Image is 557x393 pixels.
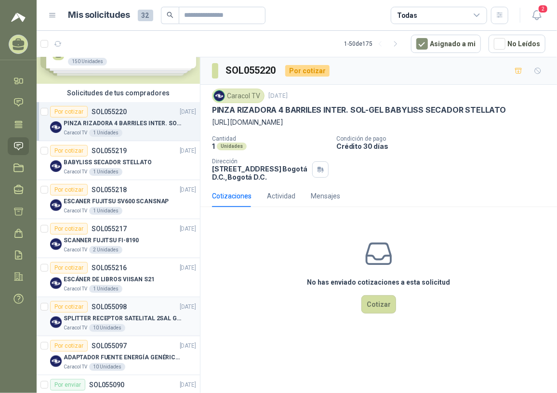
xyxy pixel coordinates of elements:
[212,158,308,165] p: Dirección
[50,340,88,352] div: Por cotizar
[64,314,184,323] p: SPLITTER RECEPTOR SATELITAL 2SAL GT-SP21
[212,117,545,128] p: [URL][DOMAIN_NAME]
[11,12,26,23] img: Logo peakr
[50,145,88,157] div: Por cotizar
[411,35,481,53] button: Asignado a mi
[64,236,139,245] p: SCANNER FUJITSU FI-8190
[64,168,87,176] p: Caracol TV
[68,8,130,22] h1: Mis solicitudes
[64,353,184,362] p: ADAPTADOR FUENTE ENERGÍA GENÉRICO 24V 1A
[50,106,88,118] div: Por cotizar
[50,379,85,391] div: Por enviar
[226,63,278,78] h3: SOL055220
[138,10,153,21] span: 32
[214,91,225,101] img: Company Logo
[64,129,87,137] p: Caracol TV
[361,295,396,314] button: Cotizar
[92,186,127,193] p: SOL055218
[37,180,200,219] a: Por cotizarSOL055218[DATE] Company LogoESCANER FUJITSU SV600 SCANSNAPCaracol TV1 Unidades
[64,363,87,371] p: Caracol TV
[267,191,295,201] div: Actividad
[344,36,403,52] div: 1 - 50 de 175
[92,303,127,310] p: SOL055098
[64,285,87,293] p: Caracol TV
[89,285,122,293] div: 1 Unidades
[50,223,88,235] div: Por cotizar
[180,263,196,273] p: [DATE]
[180,302,196,312] p: [DATE]
[89,129,122,137] div: 1 Unidades
[89,207,122,215] div: 1 Unidades
[37,219,200,258] a: Por cotizarSOL055217[DATE] Company LogoSCANNER FUJITSU FI-8190Caracol TV2 Unidades
[50,160,62,172] img: Company Logo
[50,277,62,289] img: Company Logo
[92,264,127,271] p: SOL055216
[167,12,173,18] span: search
[217,143,247,150] div: Unidades
[528,7,545,24] button: 2
[92,225,127,232] p: SOL055217
[89,363,125,371] div: 10 Unidades
[64,246,87,254] p: Caracol TV
[37,258,200,297] a: Por cotizarSOL055216[DATE] Company LogoESCÁNER DE LIBROS VIISAN S21Caracol TV1 Unidades
[37,84,200,102] div: Solicitudes de tus compradores
[180,380,196,390] p: [DATE]
[64,197,169,206] p: ESCANER FUJITSU SV600 SCANSNAP
[212,135,329,142] p: Cantidad
[50,301,88,313] div: Por cotizar
[50,238,62,250] img: Company Logo
[89,324,125,332] div: 10 Unidades
[64,207,87,215] p: Caracol TV
[37,297,200,336] a: Por cotizarSOL055098[DATE] Company LogoSPLITTER RECEPTOR SATELITAL 2SAL GT-SP21Caracol TV10 Unidades
[311,191,340,201] div: Mensajes
[92,342,127,349] p: SOL055097
[64,119,184,128] p: PINZA RIZADORA 4 BARRILES INTER. SOL-GEL BABYLISS SECADOR STELLATO
[268,92,288,101] p: [DATE]
[64,158,152,167] p: BABYLISS SECADOR STELLATO
[92,147,127,154] p: SOL055219
[212,105,506,115] p: PINZA RIZADORA 4 BARRILES INTER. SOL-GEL BABYLISS SECADOR STELLATO
[180,107,196,117] p: [DATE]
[64,324,87,332] p: Caracol TV
[50,199,62,211] img: Company Logo
[307,277,451,288] h3: No has enviado cotizaciones a esta solicitud
[50,316,62,328] img: Company Logo
[50,355,62,367] img: Company Logo
[37,102,200,141] a: Por cotizarSOL055220[DATE] Company LogoPINZA RIZADORA 4 BARRILES INTER. SOL-GEL BABYLISS SECADOR ...
[180,224,196,234] p: [DATE]
[212,165,308,181] p: [STREET_ADDRESS] Bogotá D.C. , Bogotá D.C.
[89,246,122,254] div: 2 Unidades
[50,184,88,196] div: Por cotizar
[538,4,548,13] span: 2
[180,185,196,195] p: [DATE]
[180,146,196,156] p: [DATE]
[212,142,215,150] p: 1
[37,336,200,375] a: Por cotizarSOL055097[DATE] Company LogoADAPTADOR FUENTE ENERGÍA GENÉRICO 24V 1ACaracol TV10 Unidades
[50,121,62,133] img: Company Logo
[285,65,330,77] div: Por cotizar
[64,275,155,284] p: ESCÁNER DE LIBROS VIISAN S21
[89,168,122,176] div: 1 Unidades
[50,262,88,274] div: Por cotizar
[89,381,124,388] p: SOL055090
[212,89,265,103] div: Caracol TV
[336,142,553,150] p: Crédito 30 días
[92,108,127,115] p: SOL055220
[336,135,553,142] p: Condición de pago
[489,35,545,53] button: No Leídos
[37,141,200,180] a: Por cotizarSOL055219[DATE] Company LogoBABYLISS SECADOR STELLATOCaracol TV1 Unidades
[397,10,417,21] div: Todas
[180,341,196,351] p: [DATE]
[212,191,252,201] div: Cotizaciones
